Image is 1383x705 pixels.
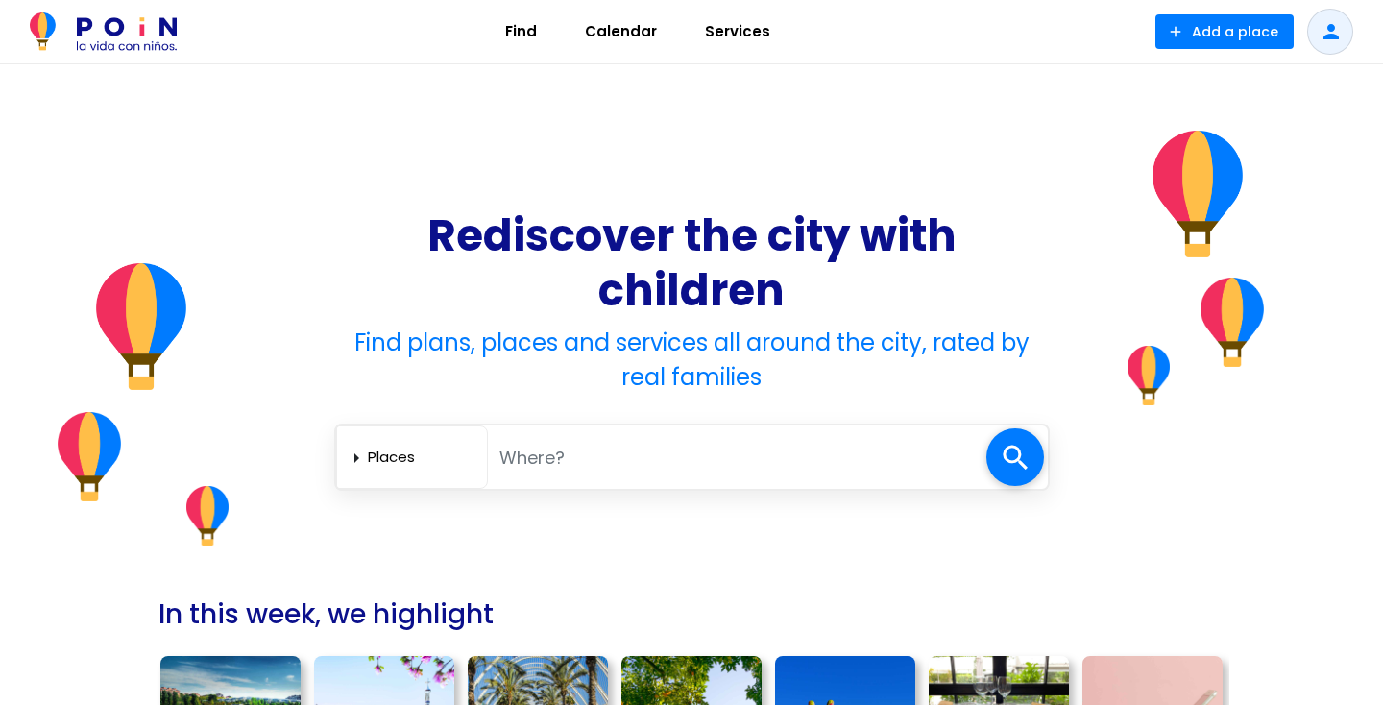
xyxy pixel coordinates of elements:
input: Where? [488,438,986,477]
h1: Rediscover the city with children [334,208,1050,318]
button: Add a place [1155,14,1294,49]
span: Find [497,16,546,47]
select: arrow_right [368,442,479,474]
a: Calendar [561,9,681,55]
span: Services [696,16,779,47]
span: Calendar [576,16,666,47]
h4: Find plans, places and services all around the city, rated by real families [334,326,1050,395]
span: arrow_right [345,447,368,470]
a: Find [481,9,561,55]
h2: In this week, we highlight [158,590,494,639]
img: POiN [30,12,177,51]
a: Services [681,9,794,55]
